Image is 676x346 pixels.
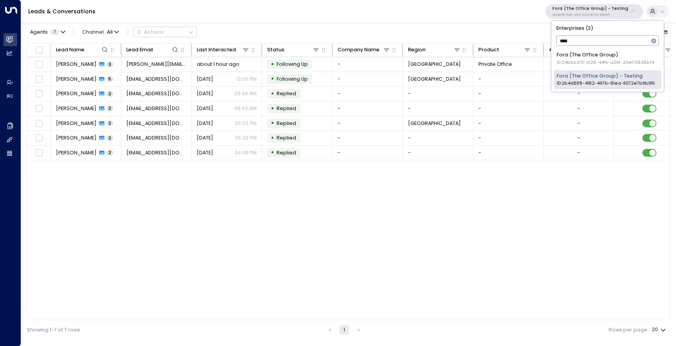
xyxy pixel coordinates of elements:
[473,87,544,101] td: -
[333,101,403,116] td: -
[56,61,97,68] span: Robert Nogueral
[277,61,308,67] span: Following Up
[34,89,43,98] span: Toggle select row
[271,103,274,115] div: •
[549,45,580,54] div: # of people
[277,105,296,112] span: Replied
[197,105,213,112] span: Oct 09, 2025
[408,120,461,127] span: London
[50,29,59,35] span: 1
[277,149,296,156] span: Replied
[107,105,113,111] span: 2
[340,325,349,335] button: page 1
[56,134,97,141] span: Eleanor Wenlock
[403,87,473,101] td: -
[126,61,187,68] span: robert.nogueral@gmail.com
[56,149,97,156] span: Eleanor Wenlock
[197,45,236,54] div: Last Interacted
[56,105,97,112] span: Gabi Moreno
[478,45,499,54] div: Product
[557,72,655,87] div: Fora (The Office Group) - Testing
[34,134,43,143] span: Toggle select row
[197,134,213,141] span: Oct 06, 2025
[126,149,187,156] span: notifications@yammer.com
[277,134,296,141] span: Replied
[107,29,113,35] span: All
[27,326,80,334] div: Showing 1-7 of 7 rows
[126,105,187,112] span: noreply@yammer.com
[234,105,257,112] p: 09:43 AM
[197,76,213,83] span: Yesterday
[577,90,580,97] div: -
[56,120,97,127] span: Eleanor Wenlock
[271,147,274,159] div: •
[473,146,544,160] td: -
[408,61,461,68] span: London
[56,45,84,54] div: Lead Name
[478,45,532,54] div: Product
[333,146,403,160] td: -
[126,120,187,127] span: notifications@yammer.com
[660,27,670,37] button: Archived Leads
[56,90,97,97] span: Gabi Moreno
[137,29,164,35] div: Actions
[34,149,43,158] span: Toggle select row
[267,45,284,54] div: Status
[197,61,239,68] span: about 1 hour ago
[333,87,403,101] td: -
[56,45,109,54] div: Lead Name
[333,57,403,72] td: -
[403,146,473,160] td: -
[277,90,296,97] span: Replied
[577,120,580,127] div: -
[333,72,403,87] td: -
[126,45,153,54] div: Lead Email
[235,120,257,127] p: 05:03 PM
[79,27,122,37] button: Channel:All
[126,134,187,141] span: notifications@yammer.com
[267,45,320,54] div: Status
[107,150,113,156] span: 2
[554,23,661,33] p: Enterprises ( 2 )
[107,91,113,97] span: 2
[652,324,667,335] div: 20
[478,61,512,68] span: Private Office
[197,120,213,127] span: Oct 07, 2025
[34,60,43,69] span: Toggle select row
[107,135,113,141] span: 2
[473,116,544,130] td: -
[27,27,68,37] button: Agents1
[271,88,274,100] div: •
[30,30,48,35] span: Agents
[552,6,628,11] p: Fora (The Office Group) - Testing
[28,7,95,15] a: Leads & Conversations
[126,76,187,83] span: michelletang92@hotmail.com
[197,90,213,97] span: Oct 09, 2025
[577,134,580,141] div: -
[126,90,187,97] span: noreply@yammer.com
[133,27,197,37] button: Actions
[473,72,544,87] td: -
[325,325,364,335] nav: pagination navigation
[234,90,257,97] p: 09:44 AM
[557,80,655,87] span: ID: 2b4d81f8-4182-497b-81ea-6072e7b9b915
[79,27,122,37] span: Channel:
[473,131,544,145] td: -
[473,101,544,116] td: -
[271,73,274,85] div: •
[34,119,43,128] span: Toggle select row
[408,45,426,54] div: Region
[34,75,43,84] span: Toggle select row
[408,76,461,83] span: London
[557,60,654,66] span: ID: 24bbb2f3-cf28-4415-a26f-20e170838bf4
[271,58,274,71] div: •
[338,45,391,54] div: Company Name
[557,51,654,66] div: Fora (The Office Group)
[333,131,403,145] td: -
[403,101,473,116] td: -
[545,4,643,19] button: Fora (The Office Group) - Testing2b4d81f8-4182-497b-81ea-6072e7b9b915
[197,45,250,54] div: Last Interacted
[609,326,649,334] label: Rows per page:
[107,62,113,67] span: 3
[271,117,274,129] div: •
